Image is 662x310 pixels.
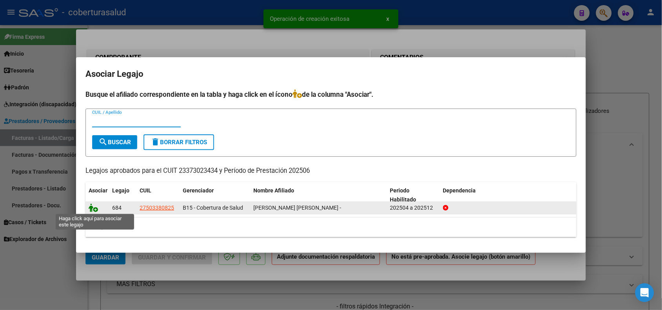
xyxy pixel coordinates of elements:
span: Legajo [112,187,129,194]
span: Dependencia [443,187,476,194]
h4: Busque el afiliado correspondiente en la tabla y haga click en el ícono de la columna "Asociar". [85,89,577,100]
button: Borrar Filtros [144,134,214,150]
span: Buscar [98,139,131,146]
span: Nombre Afiliado [253,187,294,194]
span: 684 [112,205,122,211]
datatable-header-cell: Legajo [109,182,136,208]
datatable-header-cell: Gerenciador [180,182,250,208]
span: GONZA ARIANA SOLANGE - [253,205,341,211]
span: 27503380825 [140,205,174,211]
datatable-header-cell: Dependencia [440,182,577,208]
span: Periodo Habilitado [390,187,416,203]
datatable-header-cell: Asociar [85,182,109,208]
button: Buscar [92,135,137,149]
div: 202504 a 202512 [390,203,437,212]
div: 1 registros [85,218,577,237]
h2: Asociar Legajo [85,67,577,82]
span: Gerenciador [183,187,214,194]
mat-icon: delete [151,137,160,147]
datatable-header-cell: CUIL [136,182,180,208]
div: Open Intercom Messenger [635,283,654,302]
mat-icon: search [98,137,108,147]
span: Asociar [89,187,107,194]
span: CUIL [140,187,151,194]
span: Borrar Filtros [151,139,207,146]
p: Legajos aprobados para el CUIT 23373023434 y Período de Prestación 202506 [85,166,577,176]
span: B15 - Cobertura de Salud [183,205,243,211]
datatable-header-cell: Nombre Afiliado [250,182,387,208]
datatable-header-cell: Periodo Habilitado [387,182,440,208]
